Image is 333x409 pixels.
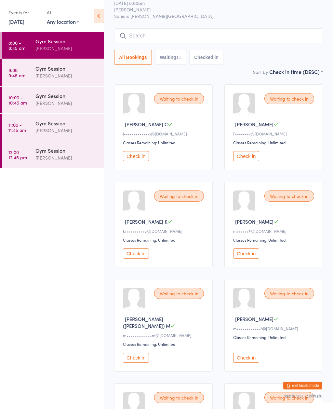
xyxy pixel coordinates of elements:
span: [PERSON_NAME] C [125,121,168,128]
div: [PERSON_NAME] [35,99,98,107]
time: 9:00 - 9:45 am [8,67,25,78]
div: Waiting to check in [264,392,314,403]
button: Check in [123,151,149,161]
div: Any location [47,18,79,25]
a: 8:00 -8:45 amGym Session[PERSON_NAME] [2,32,104,59]
time: 10:00 - 10:45 am [8,95,27,105]
a: 11:00 -11:45 amGym Session[PERSON_NAME] [2,114,104,141]
span: [PERSON_NAME] [114,6,313,13]
div: Classes Remaining: Unlimited [123,341,206,347]
input: Search [114,28,323,43]
a: 12:00 -12:45 pmGym Session[PERSON_NAME] [2,141,104,168]
div: [PERSON_NAME] [35,127,98,134]
time: 12:00 - 12:45 pm [8,149,27,160]
div: Gym Session [35,92,98,99]
span: Seniors [PERSON_NAME][GEOGRAPHIC_DATA] [114,13,323,19]
div: Check in time (DESC) [269,68,323,75]
div: Classes Remaining: Unlimited [233,140,316,145]
span: [PERSON_NAME] [235,218,273,225]
label: Sort by [253,69,268,75]
time: 8:00 - 8:45 am [8,40,25,50]
div: Waiting to check in [264,190,314,202]
span: [PERSON_NAME] [235,121,273,128]
a: [DATE] [8,18,24,25]
div: Waiting to check in [154,392,204,403]
div: [PERSON_NAME] [35,72,98,79]
div: [PERSON_NAME] [35,154,98,162]
div: m•••••••••••••m@[DOMAIN_NAME] [123,332,206,338]
button: Checked in [189,50,223,65]
button: Check in [123,353,149,363]
div: Classes Remaining: Unlimited [233,237,316,243]
div: Classes Remaining: Unlimited [123,140,206,145]
div: m••••••7@[DOMAIN_NAME] [233,228,316,234]
a: 10:00 -10:45 amGym Session[PERSON_NAME] [2,87,104,113]
button: Check in [233,151,259,161]
time: 11:00 - 11:45 am [8,122,26,133]
a: 9:00 -9:45 amGym Session[PERSON_NAME] [2,59,104,86]
div: Classes Remaining: Unlimited [123,237,206,243]
span: [PERSON_NAME] ([PERSON_NAME]) M [123,316,170,329]
div: [PERSON_NAME] [35,45,98,52]
div: k••••••••••v@[DOMAIN_NAME] [123,228,206,234]
div: Events for [8,7,40,18]
div: Waiting to check in [154,190,204,202]
div: At [47,7,79,18]
div: Gym Session [35,147,98,154]
button: Waiting11 [155,50,186,65]
div: Classes Remaining: Unlimited [233,334,316,340]
div: Waiting to check in [154,93,204,104]
span: [PERSON_NAME] K [125,218,167,225]
div: 11 [176,55,181,60]
div: Gym Session [35,120,98,127]
button: Check in [233,353,259,363]
button: how to secure with pin [284,394,322,398]
div: Waiting to check in [154,288,204,299]
button: All Bookings [114,50,152,65]
div: l•••••••••••••s@[DOMAIN_NAME] [123,131,206,136]
div: Waiting to check in [264,93,314,104]
button: Check in [233,248,259,259]
div: Waiting to check in [264,288,314,299]
button: Exit kiosk mode [283,382,322,389]
div: m••••••••••••7@[DOMAIN_NAME] [233,326,316,331]
div: Gym Session [35,37,98,45]
div: F•••••••7@[DOMAIN_NAME] [233,131,316,136]
div: Gym Session [35,65,98,72]
span: [PERSON_NAME] [235,316,273,322]
button: Check in [123,248,149,259]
